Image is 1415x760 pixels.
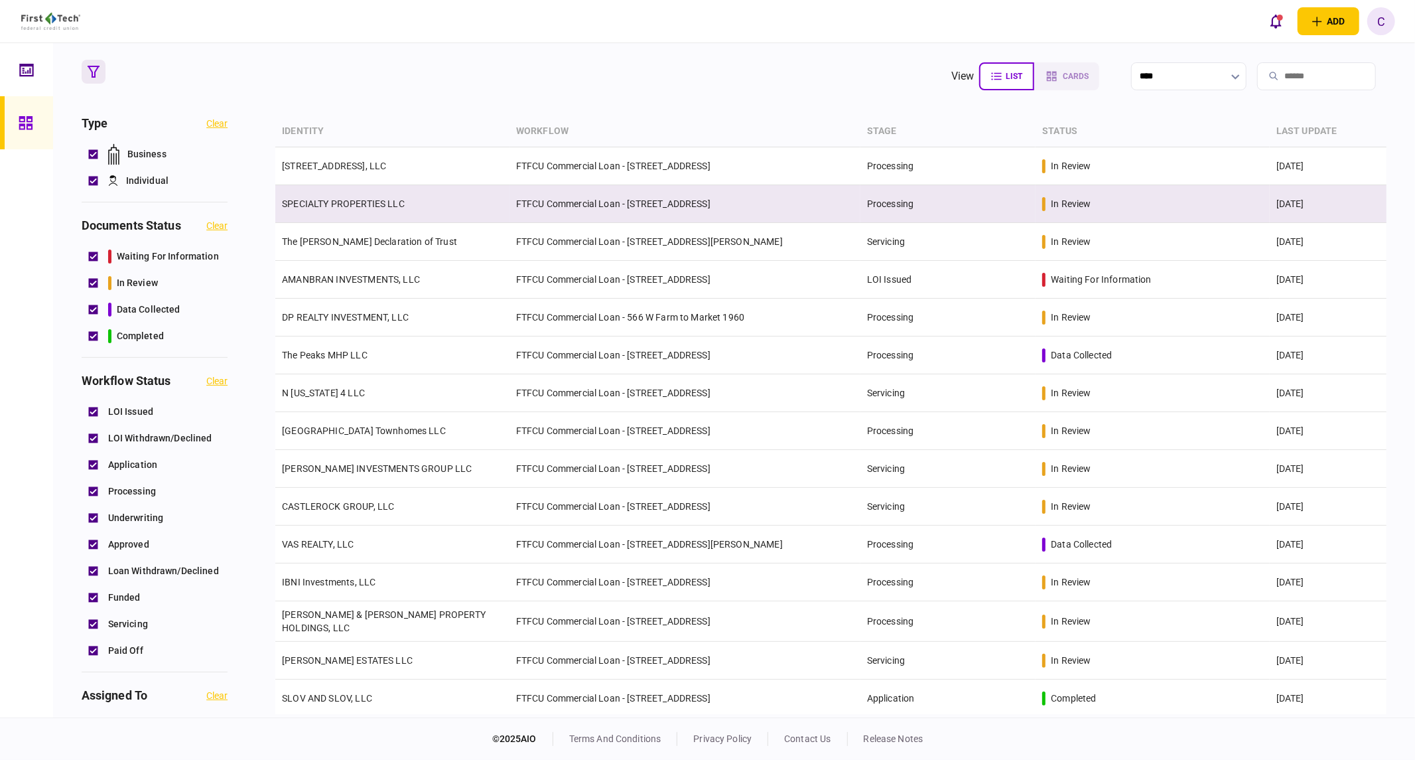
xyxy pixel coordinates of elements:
[860,601,1036,642] td: Processing
[82,375,171,387] h3: workflow status
[282,388,365,398] a: N [US_STATE] 4 LLC
[21,13,80,30] img: client company logo
[82,117,108,129] h3: Type
[693,733,752,744] a: privacy policy
[860,680,1036,718] td: Application
[1270,526,1386,564] td: [DATE]
[1270,337,1386,374] td: [DATE]
[282,539,354,550] a: VAS REALTY, LLC
[117,250,219,264] span: waiting for information
[206,376,228,386] button: clear
[1270,147,1386,185] td: [DATE]
[1298,7,1359,35] button: open adding identity options
[951,68,975,84] div: view
[1006,72,1022,81] span: list
[1051,538,1112,551] div: data collected
[1270,601,1386,642] td: [DATE]
[282,463,472,474] a: [PERSON_NAME] INVESTMENTS GROUP LLC
[117,303,180,317] span: data collected
[108,644,143,658] span: Paid Off
[282,609,486,633] a: [PERSON_NAME] & [PERSON_NAME] PROPERTY HOLDINGS, LLC
[1270,374,1386,412] td: [DATE]
[509,450,860,488] td: FTFCU Commercial Loan - [STREET_ADDRESS]
[860,488,1036,526] td: Servicing
[1270,185,1386,223] td: [DATE]
[860,299,1036,337] td: Processing
[206,220,228,231] button: clear
[492,732,553,746] div: © 2025 AIO
[1270,223,1386,261] td: [DATE]
[509,374,860,412] td: FTFCU Commercial Loan - [STREET_ADDRESS]
[282,274,420,285] a: AMANBRAN INVESTMENTS, LLC
[509,564,860,601] td: FTFCU Commercial Loan - [STREET_ADDRESS]
[282,312,409,323] a: DP REALTY INVESTMENT, LLC
[1270,642,1386,680] td: [DATE]
[1051,500,1091,513] div: in review
[117,276,158,290] span: in review
[1034,62,1099,90] button: cards
[127,147,167,161] span: Business
[1051,462,1091,475] div: in review
[1270,564,1386,601] td: [DATE]
[1051,311,1091,324] div: in review
[860,642,1036,680] td: Servicing
[126,174,168,188] span: Individual
[1367,7,1395,35] button: C
[282,350,368,360] a: The Peaks MHP LLC
[509,601,860,642] td: FTFCU Commercial Loan - [STREET_ADDRESS]
[282,161,386,171] a: [STREET_ADDRESS], LLC
[569,733,661,744] a: terms and conditions
[275,116,509,147] th: identity
[1270,680,1386,718] td: [DATE]
[860,147,1036,185] td: Processing
[282,693,372,704] a: SLOV AND SLOV, LLC
[509,680,860,718] td: FTFCU Commercial Loan - [STREET_ADDRESS]
[509,412,860,450] td: FTFCU Commercial Loan - [STREET_ADDRESS]
[108,538,149,552] span: Approved
[282,236,457,247] a: The [PERSON_NAME] Declaration of Trust
[509,299,860,337] td: FTFCU Commercial Loan - 566 W Farm to Market 1960
[108,431,212,445] span: LOI Withdrawn/Declined
[1270,488,1386,526] td: [DATE]
[108,591,141,605] span: Funded
[282,501,394,512] a: CASTLEROCK GROUP, LLC
[509,116,860,147] th: workflow
[860,223,1036,261] td: Servicing
[979,62,1034,90] button: list
[108,405,153,419] span: LOI Issued
[1051,654,1091,667] div: in review
[860,412,1036,450] td: Processing
[282,425,446,436] a: [GEOGRAPHIC_DATA] Townhomes LLC
[282,198,405,209] a: SPECIALTY PROPERTIES LLC
[1051,386,1091,400] div: in review
[108,485,156,498] span: Processing
[509,147,860,185] td: FTFCU Commercial Loan - [STREET_ADDRESS]
[282,655,413,666] a: [PERSON_NAME] ESTATES LLC
[1270,450,1386,488] td: [DATE]
[509,261,860,299] td: FTFCU Commercial Loan - [STREET_ADDRESS]
[860,526,1036,564] td: Processing
[82,220,181,232] h3: documents status
[108,564,219,578] span: Loan Withdrawn/Declined
[117,329,164,343] span: completed
[1270,261,1386,299] td: [DATE]
[860,374,1036,412] td: Servicing
[206,690,228,701] button: clear
[206,118,228,129] button: clear
[1051,692,1096,705] div: completed
[509,488,860,526] td: FTFCU Commercial Loan - [STREET_ADDRESS]
[509,185,860,223] td: FTFCU Commercial Loan - [STREET_ADDRESS]
[1051,197,1091,210] div: in review
[860,116,1036,147] th: stage
[509,223,860,261] td: FTFCU Commercial Loan - [STREET_ADDRESS][PERSON_NAME]
[82,690,147,702] h3: assigned to
[1051,615,1091,628] div: in review
[1063,72,1089,81] span: cards
[509,526,860,564] td: FTFCU Commercial Loan - [STREET_ADDRESS][PERSON_NAME]
[1051,348,1112,362] div: data collected
[282,577,375,587] a: IBNI Investments, LLC
[108,617,148,631] span: Servicing
[864,733,923,744] a: release notes
[1270,116,1386,147] th: last update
